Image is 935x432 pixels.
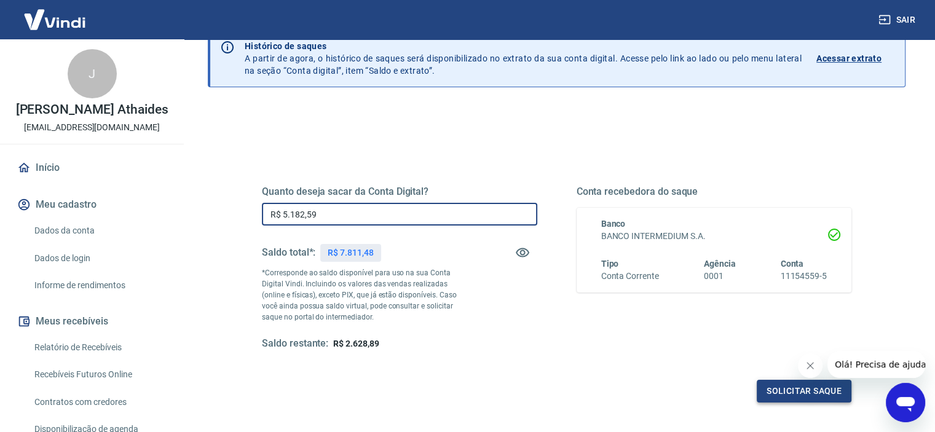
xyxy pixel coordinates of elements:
[704,270,736,283] h6: 0001
[30,390,169,415] a: Contratos com credores
[328,246,373,259] p: R$ 7.811,48
[262,186,537,198] h5: Quanto deseja sacar da Conta Digital?
[16,103,168,116] p: [PERSON_NAME] Athaides
[68,49,117,98] div: J
[827,351,925,378] iframe: Mensagem da empresa
[780,259,803,269] span: Conta
[30,246,169,271] a: Dados de login
[30,218,169,243] a: Dados da conta
[15,1,95,38] img: Vindi
[7,9,103,18] span: Olá! Precisa de ajuda?
[15,154,169,181] a: Início
[15,308,169,335] button: Meus recebíveis
[30,273,169,298] a: Informe de rendimentos
[245,40,802,52] p: Histórico de saques
[704,259,736,269] span: Agência
[262,267,468,323] p: *Corresponde ao saldo disponível para uso na sua Conta Digital Vindi. Incluindo os valores das ve...
[30,362,169,387] a: Recebíveis Futuros Online
[333,339,379,348] span: R$ 2.628,89
[876,9,920,31] button: Sair
[15,191,169,218] button: Meu cadastro
[601,219,626,229] span: Banco
[245,40,802,77] p: A partir de agora, o histórico de saques será disponibilizado no extrato da sua conta digital. Ac...
[780,270,827,283] h6: 11154559-5
[601,270,659,283] h6: Conta Corrente
[798,353,823,378] iframe: Fechar mensagem
[262,246,315,259] h5: Saldo total*:
[601,259,619,269] span: Tipo
[577,186,852,198] h5: Conta recebedora do saque
[30,335,169,360] a: Relatório de Recebíveis
[262,337,328,350] h5: Saldo restante:
[816,52,882,65] p: Acessar extrato
[886,383,925,422] iframe: Botão para abrir a janela de mensagens
[601,230,827,243] h6: BANCO INTERMEDIUM S.A.
[757,380,851,403] button: Solicitar saque
[816,40,895,77] a: Acessar extrato
[24,121,160,134] p: [EMAIL_ADDRESS][DOMAIN_NAME]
